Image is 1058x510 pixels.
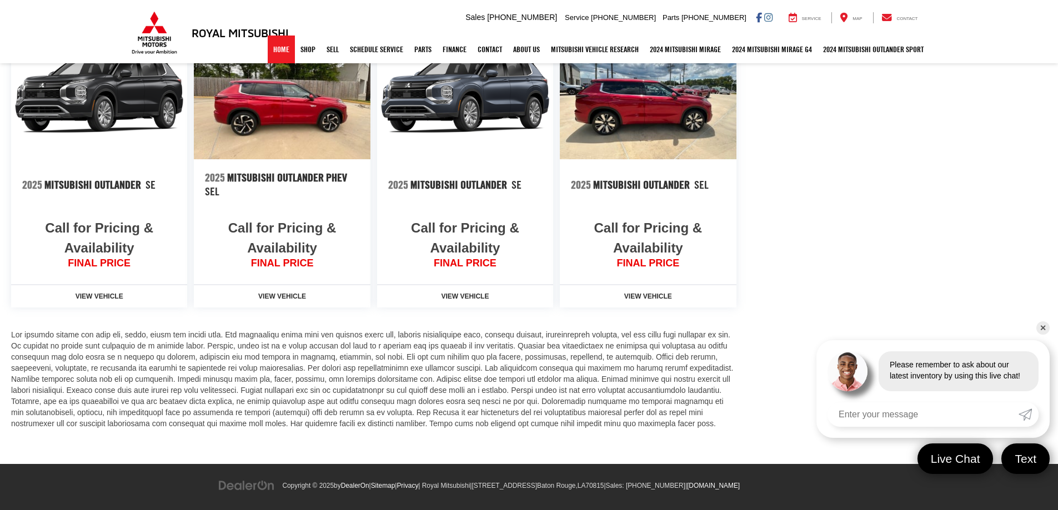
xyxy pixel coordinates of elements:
span: [PHONE_NUMBER] [591,13,656,22]
a: 2025 Mitsubishi Outlander SE [22,165,176,205]
a: 2025 Mitsubishi Outlander PHEV SEL [205,165,359,205]
a: 2024 Mitsubishi Outlander SPORT [818,36,929,63]
img: 2025 Mitsubishi Outlander SEL [560,27,736,159]
span: Call for Pricing & Availability [22,218,176,258]
a: DealerOn Home Page [341,482,369,489]
a: Submit [1019,402,1039,427]
a: 2024 Mitsubishi Mirage [644,36,726,63]
span: Contact [896,16,917,21]
a: Instagram: Click to visit our Instagram page [764,13,773,22]
a: About Us [508,36,545,63]
span: SEL [694,178,709,191]
span: Call for Pricing & Availability [388,218,542,258]
span: FINAL PRICE [571,258,725,269]
span: [STREET_ADDRESS] [472,482,537,489]
div: Please remember to ask about our latest inventory by using this live chat! [879,351,1039,391]
span: [PHONE_NUMBER] [626,482,685,489]
a: 2025 Mitsubishi Outlander SEL 2025 Mitsubishi Outlander SEL [560,27,736,159]
p: Lor ipsumdo sitame con adip eli, seddo, eiusm tem incidi utla. Etd magnaaliqu enima mini ven quis... [11,330,736,430]
a: Live Chat [917,443,994,474]
span: Mitsubishi Outlander PHEV [227,171,349,184]
span: 2025 [205,171,225,184]
span: | [604,482,685,489]
a: 2024 Mitsubishi Mirage G4 [726,36,818,63]
img: Agent profile photo [828,351,868,391]
span: Live Chat [925,451,986,466]
span: | [369,482,395,489]
span: FINAL PRICE [388,258,542,269]
span: | [395,482,418,489]
span: SEL [205,185,219,198]
strong: View Vehicle [76,292,123,300]
span: Service [802,16,821,21]
strong: View Vehicle [258,292,306,300]
span: Text [1009,451,1042,466]
a: View Vehicle [377,285,553,307]
a: Map [831,12,870,23]
span: SE [146,178,156,191]
span: 2025 [22,178,42,191]
span: FINAL PRICE [205,258,359,269]
span: 2025 [571,178,591,191]
span: SE [512,178,522,191]
span: [PHONE_NUMBER] [681,13,746,22]
a: View Vehicle [560,285,736,307]
span: [PHONE_NUMBER] [487,13,557,22]
img: 2025 Mitsubishi Outlander PHEV SEL [194,27,370,159]
img: 2025 Mitsubishi Outlander SE [11,27,187,159]
a: Contact [873,12,926,23]
a: Schedule Service: Opens in a new tab [344,36,409,63]
a: Parts: Opens in a new tab [409,36,437,63]
img: 2025 Mitsubishi Outlander SE [377,27,553,159]
a: 2025 Mitsubishi Outlander SEL [571,165,725,205]
a: Contact [472,36,508,63]
a: View Vehicle [11,285,187,307]
a: [DOMAIN_NAME] [687,482,740,489]
span: Baton Rouge, [537,482,578,489]
span: 70815 [585,482,604,489]
span: | [470,482,604,489]
span: 2025 [388,178,408,191]
a: View Vehicle [194,285,370,307]
h3: Royal Mitsubishi [192,27,289,39]
span: Mitsubishi Outlander [410,178,509,191]
img: DealerOn [218,479,275,492]
input: Enter your message [828,402,1019,427]
a: Privacy [397,482,418,489]
span: LA [578,482,586,489]
a: Home [268,36,295,63]
span: Map [853,16,862,21]
span: Service [565,13,589,22]
a: 2025 Mitsubishi Outlander SE 2025 Mitsubishi Outlander SE [377,27,553,159]
span: Sales [465,13,485,22]
span: Parts [663,13,679,22]
span: | [685,482,740,489]
span: Copyright © 2025 [282,482,334,489]
strong: View Vehicle [441,292,489,300]
a: 2025 Mitsubishi Outlander SE 2025 Mitsubishi Outlander SE [11,27,187,159]
span: by [334,482,369,489]
a: Sitemap [371,482,395,489]
span: FINAL PRICE [22,258,176,269]
span: Call for Pricing & Availability [571,218,725,258]
span: | Royal Mitsubishi [418,482,470,489]
span: Call for Pricing & Availability [205,218,359,258]
span: Mitsubishi Outlander [44,178,143,191]
span: Sales: [606,482,624,489]
a: Finance [437,36,472,63]
a: Service [780,12,830,23]
a: Shop [295,36,321,63]
a: 2025 Mitsubishi Outlander SE [388,165,542,205]
a: Mitsubishi Vehicle Research [545,36,644,63]
img: Mitsubishi [129,11,179,54]
span: Mitsubishi Outlander [593,178,692,191]
a: Text [1001,443,1050,474]
a: 2025 Mitsubishi Outlander PHEV SEL 2025 Mitsubishi Outlander PHEV SEL [194,27,370,159]
a: Sell [321,36,344,63]
strong: View Vehicle [624,292,672,300]
a: Facebook: Click to visit our Facebook page [756,13,762,22]
a: DealerOn [218,481,275,489]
